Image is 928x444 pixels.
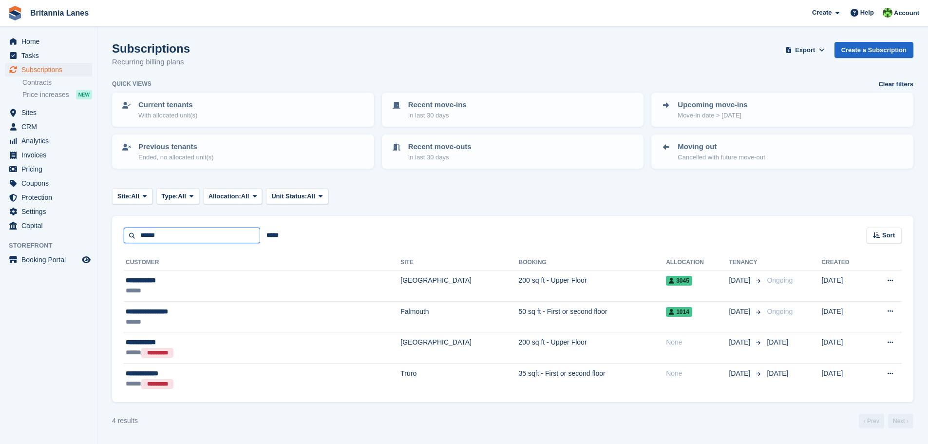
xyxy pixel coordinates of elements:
[882,231,895,240] span: Sort
[767,369,788,377] span: [DATE]
[519,255,666,270] th: Booking
[878,79,913,89] a: Clear filters
[767,276,793,284] span: Ongoing
[652,135,912,168] a: Moving out Cancelled with future move-out
[21,191,80,204] span: Protection
[400,363,518,394] td: Truro
[519,301,666,332] td: 50 sq ft - First or second floor
[729,368,752,379] span: [DATE]
[5,162,92,176] a: menu
[812,8,832,18] span: Create
[857,414,915,428] nav: Page
[666,307,692,317] span: 1014
[666,276,692,286] span: 3045
[76,90,92,99] div: NEW
[767,338,788,346] span: [DATE]
[5,134,92,148] a: menu
[203,188,263,204] button: Allocation: All
[860,8,874,18] span: Help
[678,141,765,153] p: Moving out
[5,35,92,48] a: menu
[408,99,467,111] p: Recent move-ins
[266,188,328,204] button: Unit Status: All
[21,148,80,162] span: Invoices
[112,42,190,55] h1: Subscriptions
[400,270,518,302] td: [GEOGRAPHIC_DATA]
[784,42,827,58] button: Export
[821,255,868,270] th: Created
[5,63,92,77] a: menu
[112,79,152,88] h6: Quick views
[821,270,868,302] td: [DATE]
[21,162,80,176] span: Pricing
[22,78,92,87] a: Contracts
[138,111,197,120] p: With allocated unit(s)
[5,49,92,62] a: menu
[408,141,472,153] p: Recent move-outs
[666,337,729,347] div: None
[795,45,815,55] span: Export
[113,135,373,168] a: Previous tenants Ended, no allocated unit(s)
[383,94,643,126] a: Recent move-ins In last 30 days
[400,332,518,364] td: [GEOGRAPHIC_DATA]
[178,192,186,201] span: All
[80,254,92,266] a: Preview store
[400,301,518,332] td: Falmouth
[5,106,92,119] a: menu
[9,241,97,251] span: Storefront
[767,308,793,315] span: Ongoing
[408,153,472,162] p: In last 30 days
[21,176,80,190] span: Coupons
[5,219,92,232] a: menu
[162,192,178,201] span: Type:
[21,134,80,148] span: Analytics
[112,416,138,426] div: 4 results
[21,219,80,232] span: Capital
[5,253,92,267] a: menu
[117,192,131,201] span: Site:
[112,57,190,68] p: Recurring billing plans
[729,307,752,317] span: [DATE]
[5,191,92,204] a: menu
[21,205,80,218] span: Settings
[21,49,80,62] span: Tasks
[113,94,373,126] a: Current tenants With allocated unit(s)
[21,35,80,48] span: Home
[666,255,729,270] th: Allocation
[21,63,80,77] span: Subscriptions
[21,106,80,119] span: Sites
[307,192,315,201] span: All
[519,332,666,364] td: 200 sq ft - Upper Floor
[821,363,868,394] td: [DATE]
[383,135,643,168] a: Recent move-outs In last 30 days
[21,120,80,134] span: CRM
[821,301,868,332] td: [DATE]
[883,8,892,18] img: Robert Parr
[208,192,241,201] span: Allocation:
[5,205,92,218] a: menu
[894,8,919,18] span: Account
[5,120,92,134] a: menu
[678,111,747,120] p: Move-in date > [DATE]
[22,90,69,99] span: Price increases
[5,148,92,162] a: menu
[729,275,752,286] span: [DATE]
[652,94,912,126] a: Upcoming move-ins Move-in date > [DATE]
[138,153,214,162] p: Ended, no allocated unit(s)
[859,414,884,428] a: Previous
[22,89,92,100] a: Price increases NEW
[834,42,913,58] a: Create a Subscription
[26,5,93,21] a: Britannia Lanes
[821,332,868,364] td: [DATE]
[112,188,152,204] button: Site: All
[519,270,666,302] td: 200 sq ft - Upper Floor
[271,192,307,201] span: Unit Status:
[138,99,197,111] p: Current tenants
[888,414,913,428] a: Next
[408,111,467,120] p: In last 30 days
[729,255,763,270] th: Tenancy
[400,255,518,270] th: Site
[156,188,199,204] button: Type: All
[678,153,765,162] p: Cancelled with future move-out
[666,368,729,379] div: None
